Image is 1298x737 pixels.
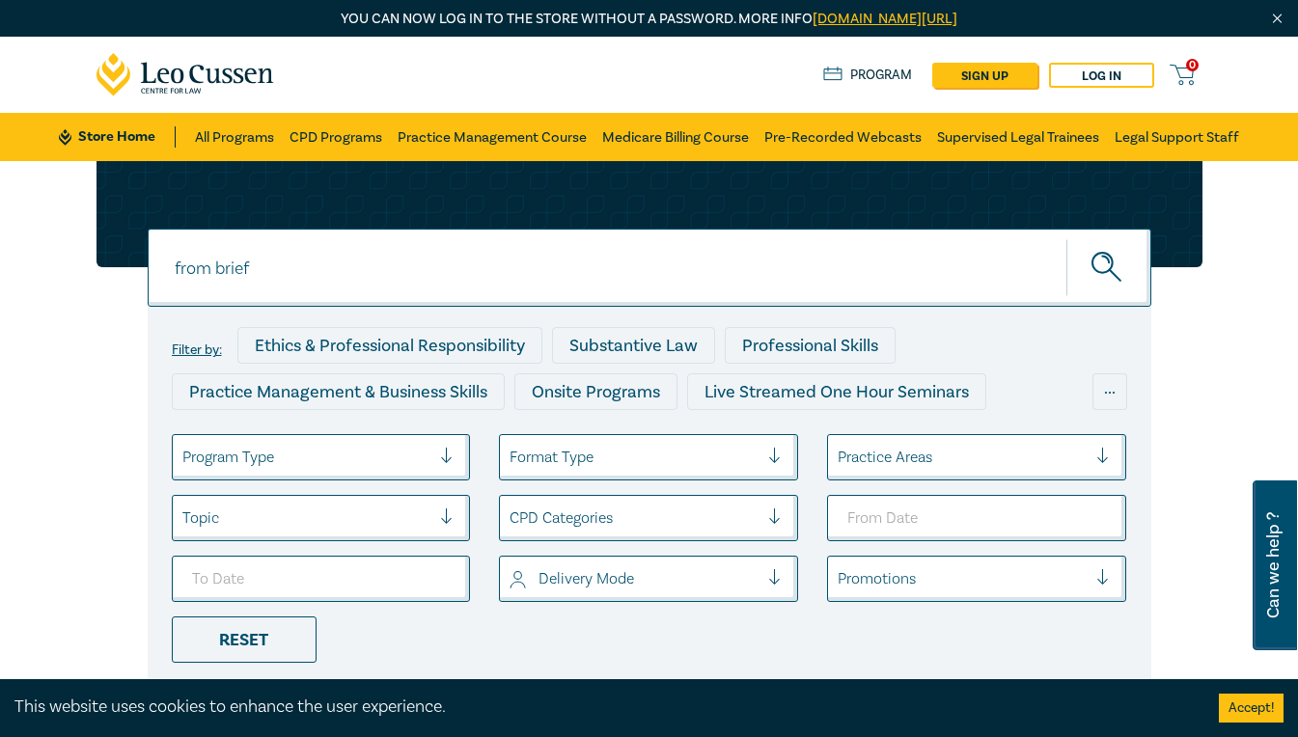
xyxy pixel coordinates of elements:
[764,113,922,161] a: Pre-Recorded Webcasts
[59,126,176,148] a: Store Home
[148,229,1151,307] input: Search for a program title, program description or presenter name
[823,65,913,86] a: Program
[172,420,536,456] div: Live Streamed Conferences and Intensives
[1264,492,1283,639] span: Can we help ?
[398,113,587,161] a: Practice Management Course
[195,113,274,161] a: All Programs
[932,63,1037,88] a: sign up
[552,327,715,364] div: Substantive Law
[725,327,896,364] div: Professional Skills
[1269,11,1285,27] img: Close
[1049,63,1154,88] a: Log in
[182,447,186,468] input: select
[172,373,505,410] div: Practice Management & Business Skills
[1115,113,1239,161] a: Legal Support Staff
[1092,373,1127,410] div: ...
[510,568,513,589] input: select
[510,507,513,529] input: select
[937,113,1099,161] a: Supervised Legal Trainees
[545,420,851,456] div: Live Streamed Practical Workshops
[237,327,542,364] div: Ethics & Professional Responsibility
[514,373,677,410] div: Onsite Programs
[687,373,986,410] div: Live Streamed One Hour Seminars
[172,342,222,358] label: Filter by:
[182,507,186,529] input: select
[172,556,471,602] input: To Date
[813,10,957,28] a: [DOMAIN_NAME][URL]
[1219,694,1284,723] button: Accept cookies
[97,9,1202,30] p: You can now log in to the store without a password. More info
[827,495,1126,541] input: From Date
[14,695,1190,720] div: This website uses cookies to enhance the user experience.
[290,113,382,161] a: CPD Programs
[602,113,749,161] a: Medicare Billing Course
[510,447,513,468] input: select
[838,568,842,589] input: select
[1186,59,1199,71] span: 0
[172,616,317,663] div: Reset
[838,447,842,468] input: select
